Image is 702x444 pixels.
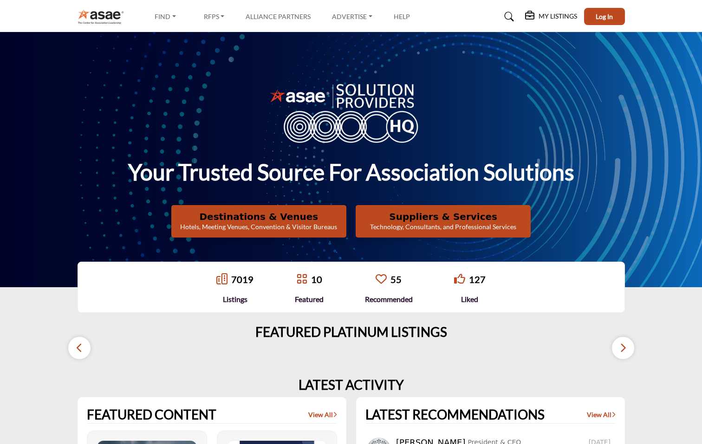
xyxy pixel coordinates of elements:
img: image [270,82,432,143]
a: 7019 [231,274,253,285]
h5: My Listings [539,12,577,20]
div: Recommended [365,294,413,305]
a: Go to Featured [296,273,307,286]
h2: LATEST RECOMMENDATIONS [365,407,545,423]
a: 10 [311,274,322,285]
h2: FEATURED CONTENT [87,407,216,423]
a: Alliance Partners [246,13,311,20]
div: Liked [454,294,486,305]
a: Search [495,9,520,24]
a: Advertise [325,10,379,23]
h2: FEATURED PLATINUM LISTINGS [255,324,447,340]
i: Go to Liked [454,273,465,284]
p: Hotels, Meeting Venues, Convention & Visitor Bureaus [174,222,344,232]
a: Help [394,13,410,20]
button: Suppliers & Services Technology, Consultants, and Professional Services [356,205,531,238]
a: 55 [390,274,402,285]
a: RFPs [197,10,231,23]
h2: LATEST ACTIVITY [299,377,404,393]
a: View All [587,410,616,419]
p: Technology, Consultants, and Professional Services [358,222,528,232]
a: View All [308,410,337,419]
span: Log In [596,13,613,20]
button: Destinations & Venues Hotels, Meeting Venues, Convention & Visitor Bureaus [171,205,346,238]
h2: Suppliers & Services [358,211,528,222]
a: Find [148,10,182,23]
div: My Listings [525,11,577,22]
img: Site Logo [78,9,129,24]
button: Log In [584,8,625,25]
div: Featured [295,294,324,305]
a: 127 [469,274,486,285]
a: Go to Recommended [376,273,387,286]
h1: Your Trusted Source for Association Solutions [128,158,574,187]
h2: Destinations & Venues [174,211,344,222]
div: Listings [216,294,253,305]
